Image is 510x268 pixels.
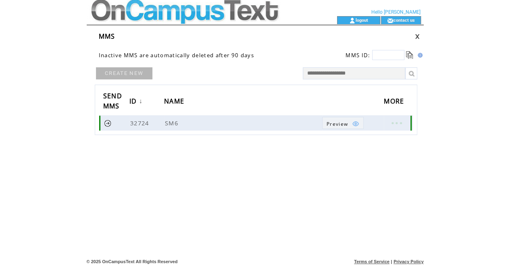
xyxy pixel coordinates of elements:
[391,259,392,264] span: |
[371,9,420,15] span: Hello [PERSON_NAME]
[99,52,254,59] span: Inactive MMS are automatically deleted after 90 days
[327,120,348,127] span: Show MMS preview
[129,95,139,110] span: ID
[387,17,393,24] img: contact_us_icon.gif
[129,94,145,109] a: ID↓
[415,53,423,58] img: help.gif
[164,94,188,109] a: NAME
[96,67,152,79] a: CREATE NEW
[349,17,355,24] img: account_icon.gif
[393,259,424,264] a: Privacy Policy
[393,17,414,23] a: contact us
[384,95,406,110] span: MORE
[354,259,389,264] a: Terms of Service
[322,117,364,129] a: Preview
[165,119,180,127] span: SM6
[103,89,122,114] span: SEND MMS
[352,120,359,127] img: eye.png
[87,259,178,264] span: © 2025 OnCampusText All Rights Reserved
[164,95,186,110] span: NAME
[130,119,151,127] span: 32724
[346,52,370,59] span: MMS ID:
[99,32,115,41] span: MMS
[355,17,368,23] a: logout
